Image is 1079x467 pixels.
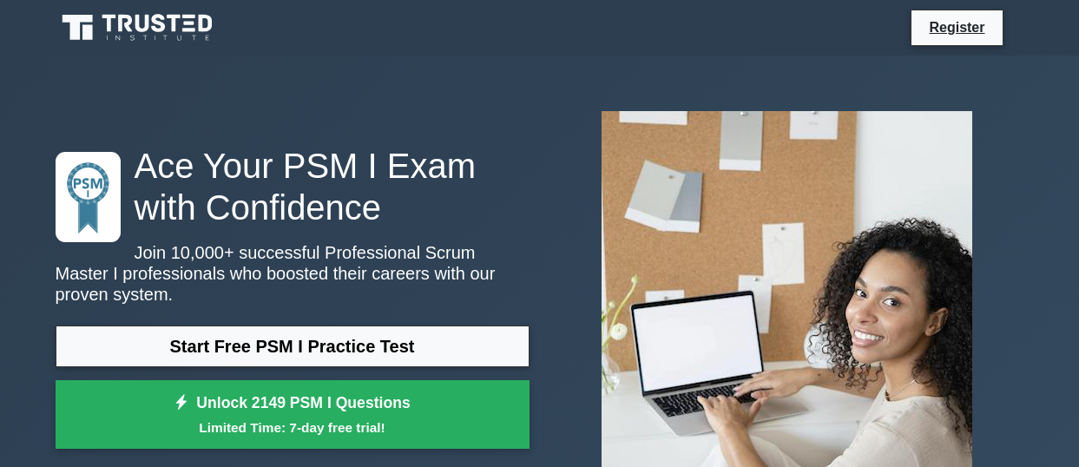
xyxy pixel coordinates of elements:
[56,242,530,305] p: Join 10,000+ successful Professional Scrum Master I professionals who boosted their careers with ...
[918,16,995,38] a: Register
[56,145,530,228] h1: Ace Your PSM I Exam with Confidence
[56,380,530,450] a: Unlock 2149 PSM I QuestionsLimited Time: 7-day free trial!
[56,326,530,367] a: Start Free PSM I Practice Test
[77,418,508,437] small: Limited Time: 7-day free trial!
